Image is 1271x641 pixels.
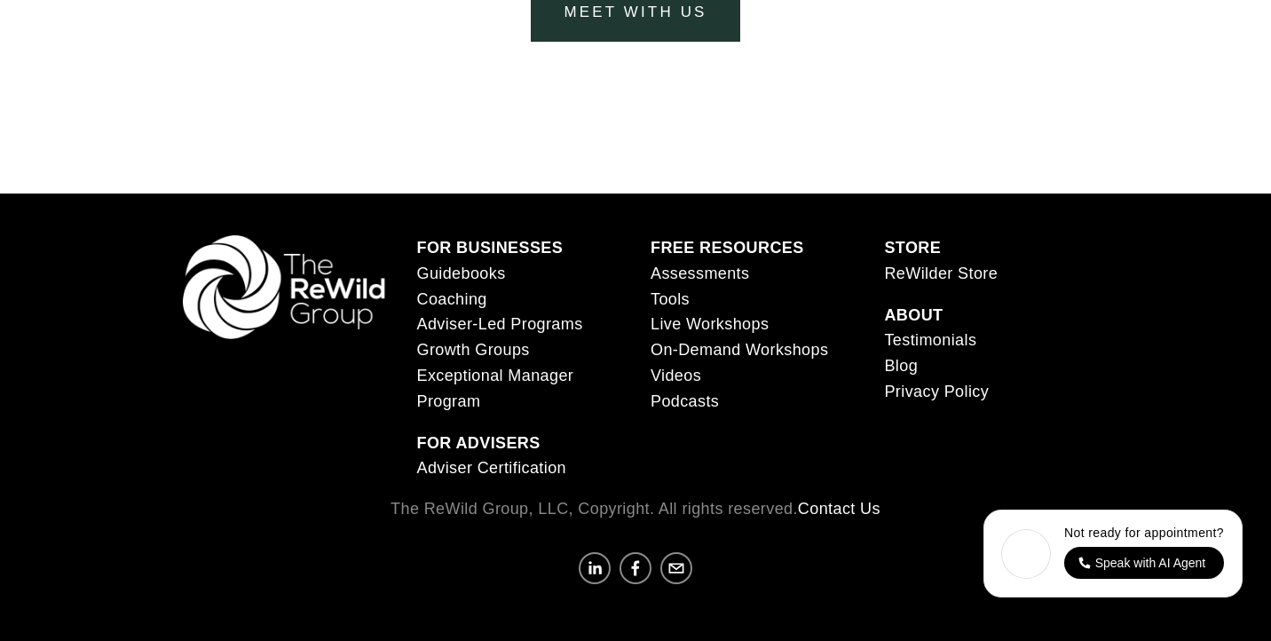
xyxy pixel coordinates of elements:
a: Videos [651,363,701,389]
a: ABOUT [884,303,943,328]
a: ReWilder Store [884,261,998,287]
a: FOR BUSINESSES [417,235,564,261]
span: Exceptional Manager Program [417,367,574,410]
a: On-Demand Workshops [651,337,828,363]
a: Exceptional Manager Program [417,363,620,415]
a: Adviser-Led Programs [417,312,583,337]
strong: ABOUT [884,306,943,324]
a: Live Workshops [651,312,769,337]
strong: FOR ADVISERS [417,434,541,452]
a: Growth Groups [417,337,530,363]
strong: FOR BUSINESSES [417,239,564,257]
a: STORE [884,235,941,261]
a: Coaching [417,287,487,313]
strong: STORE [884,239,941,257]
a: Adviser Certification [417,455,566,481]
a: Blog [884,353,918,379]
a: Contact Us [798,496,880,522]
a: Podcasts [651,389,719,415]
p: The ReWild Group, LLC, Copyright. All rights reserved. [183,496,1088,522]
strong: FREE RESOURCES [651,239,804,257]
a: Facebook [620,552,651,584]
a: Privacy Policy [884,379,989,405]
a: communicate@rewildgroup.com [660,552,692,584]
a: Testimonials [884,328,976,353]
a: FREE RESOURCES [651,235,804,261]
span: Growth Groups [417,341,530,359]
a: Tools [651,287,690,313]
a: Lindsay Hanzlik [579,552,611,584]
a: Guidebooks [417,261,506,287]
a: FOR ADVISERS [417,431,541,456]
a: Assessments [651,261,749,287]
